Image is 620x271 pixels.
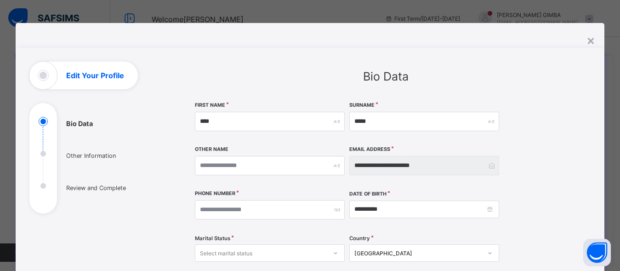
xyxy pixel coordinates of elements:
[583,239,611,266] button: Open asap
[195,146,228,152] label: Other Name
[195,190,235,196] label: Phone Number
[349,146,390,152] label: Email Address
[349,191,387,197] label: Date of Birth
[195,235,230,242] span: Marital Status
[195,102,225,108] label: First Name
[354,250,482,257] div: [GEOGRAPHIC_DATA]
[200,244,252,262] div: Select marital status
[349,235,370,242] span: Country
[363,69,409,83] span: Bio Data
[349,102,375,108] label: Surname
[66,72,124,79] h1: Edit Your Profile
[586,32,595,48] div: ×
